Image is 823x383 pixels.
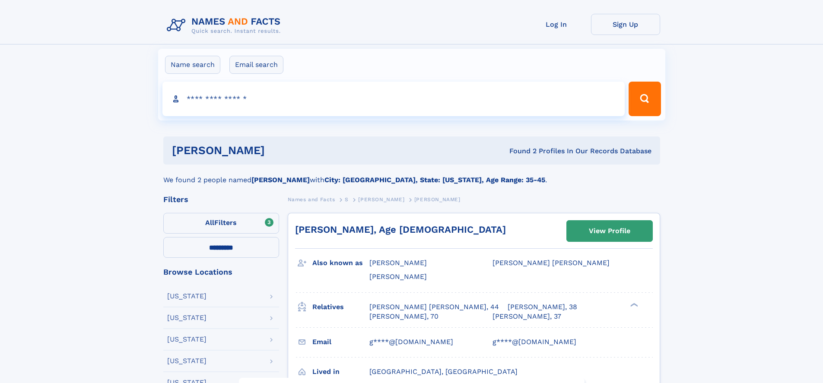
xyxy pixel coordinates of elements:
div: We found 2 people named with . [163,165,660,185]
a: [PERSON_NAME], 38 [508,302,577,312]
img: Logo Names and Facts [163,14,288,37]
label: Email search [229,56,283,74]
div: View Profile [589,221,630,241]
div: [US_STATE] [167,293,207,300]
input: search input [162,82,625,116]
span: [PERSON_NAME] [369,272,427,281]
div: Filters [163,196,279,203]
div: Found 2 Profiles In Our Records Database [387,146,651,156]
a: Log In [522,14,591,35]
h3: Email [312,335,369,349]
a: [PERSON_NAME], Age [DEMOGRAPHIC_DATA] [295,224,506,235]
span: [PERSON_NAME] [PERSON_NAME] [493,259,610,267]
a: [PERSON_NAME] [358,194,404,205]
a: Sign Up [591,14,660,35]
a: Names and Facts [288,194,335,205]
h3: Also known as [312,256,369,270]
button: Search Button [629,82,661,116]
label: Filters [163,213,279,234]
span: [PERSON_NAME] [414,196,461,203]
span: All [205,218,214,227]
span: S [345,196,349,203]
span: [PERSON_NAME] [358,196,404,203]
a: View Profile [567,221,652,241]
b: [PERSON_NAME] [251,176,310,184]
a: [PERSON_NAME] [PERSON_NAME], 44 [369,302,499,312]
b: City: [GEOGRAPHIC_DATA], State: [US_STATE], Age Range: 35-45 [324,176,545,184]
a: [PERSON_NAME], 70 [369,312,439,321]
h3: Relatives [312,300,369,314]
div: [US_STATE] [167,336,207,343]
div: [US_STATE] [167,314,207,321]
h3: Lived in [312,364,369,379]
a: [PERSON_NAME], 37 [493,312,561,321]
label: Name search [165,56,220,74]
div: ❯ [628,302,639,307]
div: Browse Locations [163,268,279,276]
span: [PERSON_NAME] [369,259,427,267]
a: S [345,194,349,205]
h1: [PERSON_NAME] [172,145,387,156]
div: [US_STATE] [167,358,207,364]
span: [GEOGRAPHIC_DATA], [GEOGRAPHIC_DATA] [369,367,518,376]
